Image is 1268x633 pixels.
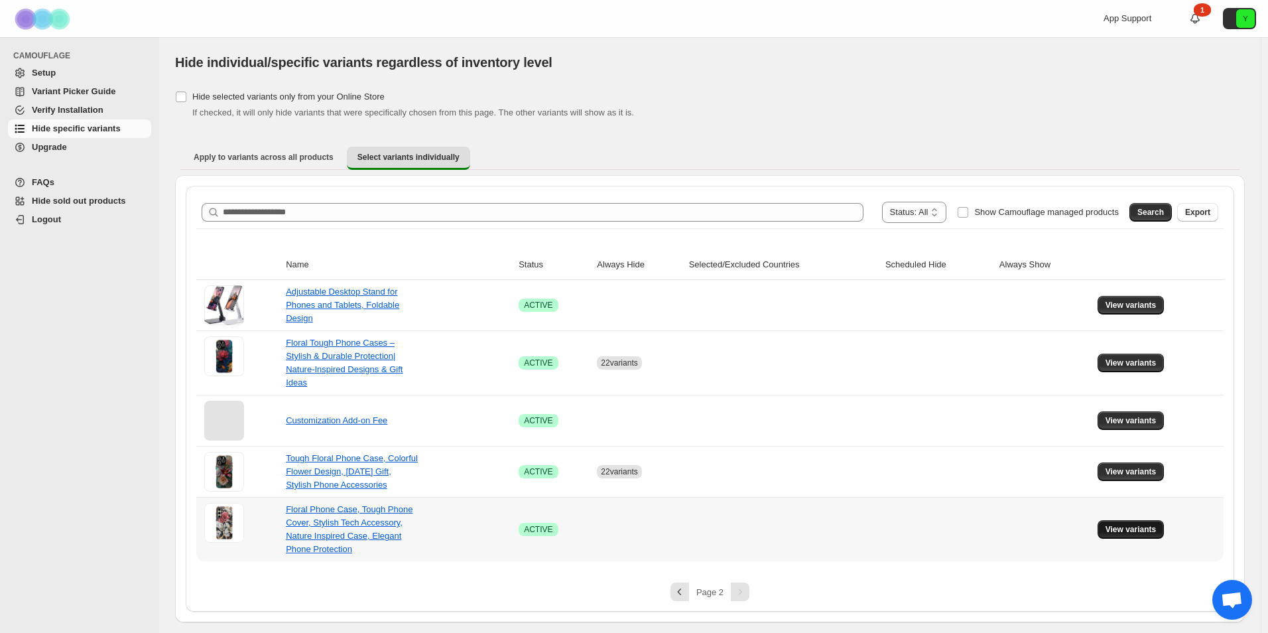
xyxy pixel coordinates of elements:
[347,147,470,170] button: Select variants individually
[1137,207,1164,218] span: Search
[175,55,552,70] span: Hide individual/specific variants regardless of inventory level
[524,466,552,477] span: ACTIVE
[192,92,385,102] span: Hide selected variants only from your Online Store
[1129,203,1172,222] button: Search
[204,452,244,492] img: Tough Floral Phone Case, Colorful Flower Design, Mother's Day Gift, Stylish Phone Accessories
[8,192,151,210] a: Hide sold out products
[1106,524,1157,535] span: View variants
[32,177,54,187] span: FAQs
[13,50,153,61] span: CAMOUFLAGE
[685,250,881,280] th: Selected/Excluded Countries
[515,250,593,280] th: Status
[194,152,334,163] span: Apply to variants across all products
[204,285,244,325] img: Adjustable Desktop Stand for Phones and Tablets, Foldable Design
[593,250,684,280] th: Always Hide
[1106,358,1157,368] span: View variants
[1106,415,1157,426] span: View variants
[601,358,637,368] span: 22 variants
[1098,411,1165,430] button: View variants
[286,453,418,490] a: Tough Floral Phone Case, Colorful Flower Design, [DATE] Gift, Stylish Phone Accessories
[175,175,1245,622] div: Select variants individually
[601,467,637,476] span: 22 variants
[32,214,61,224] span: Logout
[1185,207,1210,218] span: Export
[995,250,1094,280] th: Always Show
[696,587,724,597] span: Page 2
[1194,3,1211,17] div: 1
[1098,296,1165,315] button: View variants
[357,152,460,163] span: Select variants individually
[1188,12,1202,25] a: 1
[282,250,515,280] th: Name
[32,105,103,115] span: Verify Installation
[32,142,67,152] span: Upgrade
[32,123,121,133] span: Hide specific variants
[1104,13,1151,23] span: App Support
[8,101,151,119] a: Verify Installation
[1236,9,1255,28] span: Avatar with initials Y
[881,250,995,280] th: Scheduled Hide
[524,300,552,311] span: ACTIVE
[204,503,244,543] img: Floral Phone Case, Tough Phone Cover, Stylish Tech Accessory, Nature Inspired Case, Elegant Phone...
[1106,466,1157,477] span: View variants
[1223,8,1256,29] button: Avatar with initials Y
[8,173,151,192] a: FAQs
[192,107,634,117] span: If checked, it will only hide variants that were specifically chosen from this page. The other va...
[32,86,115,96] span: Variant Picker Guide
[8,210,151,229] a: Logout
[286,415,387,425] a: Customization Add-on Fee
[11,1,77,37] img: Camouflage
[974,207,1119,217] span: Show Camouflage managed products
[524,358,552,368] span: ACTIVE
[183,147,344,168] button: Apply to variants across all products
[1106,300,1157,311] span: View variants
[1243,15,1248,23] text: Y
[1177,203,1218,222] button: Export
[1098,520,1165,539] button: View variants
[524,415,552,426] span: ACTIVE
[32,196,126,206] span: Hide sold out products
[670,583,689,601] button: Previous
[1098,462,1165,481] button: View variants
[8,119,151,138] a: Hide specific variants
[8,138,151,157] a: Upgrade
[286,504,412,554] a: Floral Phone Case, Tough Phone Cover, Stylish Tech Accessory, Nature Inspired Case, Elegant Phone...
[8,64,151,82] a: Setup
[204,336,244,376] img: Floral Tough Phone Cases – Stylish & Durable Protection| Nature-Inspired Designs & Gift Ideas
[1098,354,1165,372] button: View variants
[196,583,1224,601] nav: Pagination
[286,338,403,387] a: Floral Tough Phone Cases – Stylish & Durable Protection| Nature-Inspired Designs & Gift Ideas
[32,68,56,78] span: Setup
[1212,580,1252,620] a: Open chat
[524,524,552,535] span: ACTIVE
[286,287,399,323] a: Adjustable Desktop Stand for Phones and Tablets, Foldable Design
[8,82,151,101] a: Variant Picker Guide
